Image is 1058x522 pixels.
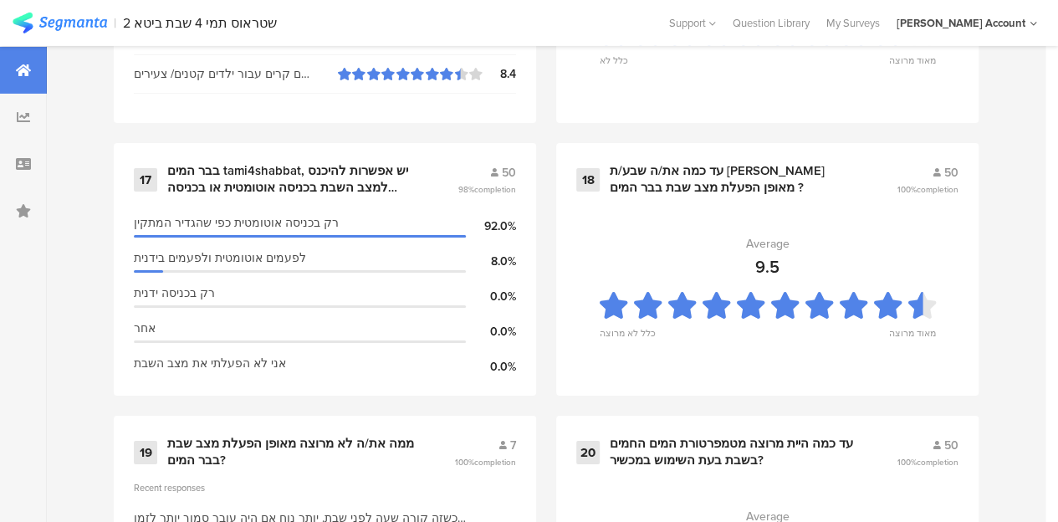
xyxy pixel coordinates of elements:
div: 92.0% [466,217,516,235]
span: 100% [455,456,516,468]
div: Average [746,235,790,253]
div: 0.0% [466,288,516,305]
span: אחר [134,320,156,337]
span: אני לא הפעלתי את מצב השבת [134,355,286,372]
span: 50 [944,437,958,454]
div: מאוד מרוצה [889,54,936,77]
div: 17 [134,168,157,192]
div: עד כמה את/ה שבע/ת [PERSON_NAME] מאופן הפעלת מצב שבת בבר המים ? [610,163,856,196]
div: בבר המים tami4shabbat, יש אפשרות להיכנס למצב השבת בכניסה אוטומטית או בכניסה ידנית. איך הפעלת את מ... [167,163,417,196]
div: 0.0% [466,323,516,340]
span: completion [474,456,516,468]
div: 8.0% [466,253,516,270]
div: 9.5 [755,254,779,279]
span: רק בכניסה אוטומטית כפי שהגדיר המתקין [134,214,339,232]
div: 0.0% [466,358,516,376]
div: ממה את/ה לא מרוצה מאופן הפעלת מצב שבת בבר המים? [167,436,414,468]
span: לפעמים אוטומטית ולפעמים בידנית [134,249,306,267]
span: completion [917,183,958,196]
div: | [114,13,116,33]
div: כלל לא [600,54,628,77]
img: segmanta logo [13,13,107,33]
div: 20 [576,441,600,464]
span: completion [474,183,516,196]
span: 7 [510,437,516,454]
div: 18 [576,168,600,192]
span: 50 [944,164,958,182]
span: 50 [502,164,516,182]
span: רק בכניסה ידנית [134,284,215,302]
div: נוחות המזיגה של מים קרים עבור ילדים קטנים/ צעירים [134,65,338,83]
span: completion [917,456,958,468]
span: 100% [897,456,958,468]
div: כלל לא מרוצה [600,326,656,350]
div: 8.4 [483,65,516,83]
span: 98% [458,183,516,196]
div: Recent responses [134,481,516,494]
div: [PERSON_NAME] Account [897,15,1025,31]
a: Question Library [724,15,818,31]
div: מאוד מרוצה [889,326,936,350]
div: עד כמה היית מרוצה מטמפרטורת המים החמים בשבת בעת השימוש במכשיר? [610,436,856,468]
a: My Surveys [818,15,888,31]
span: 100% [897,183,958,196]
div: 2 שטראוס תמי 4 שבת ביטא [123,15,277,31]
div: 19 [134,441,157,464]
div: Support [669,10,716,36]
